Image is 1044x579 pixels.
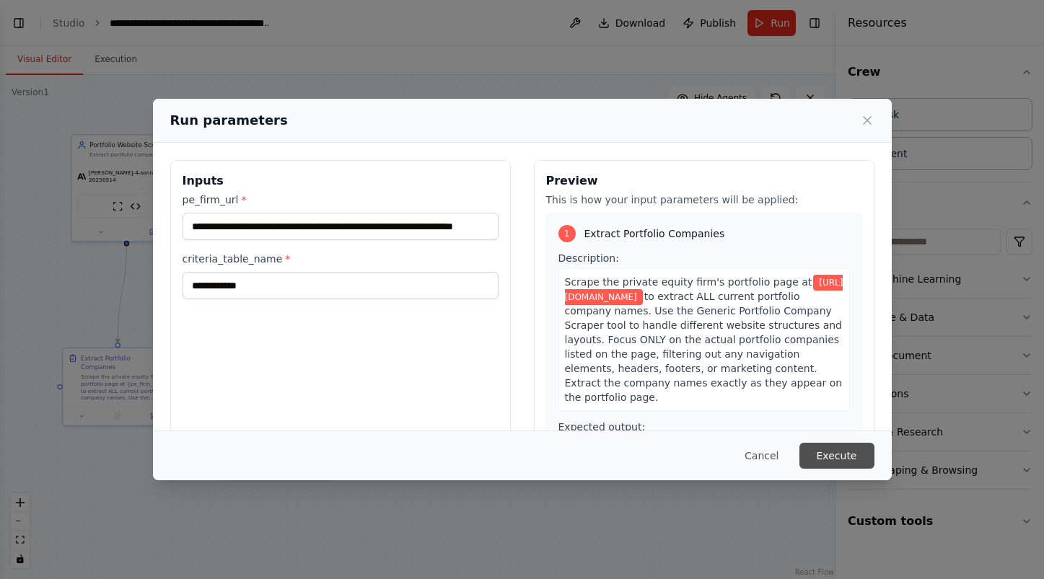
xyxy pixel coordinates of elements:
span: to extract ALL current portfolio company names. Use the Generic Portfolio Company Scraper tool to... [565,291,843,403]
h3: Inputs [183,172,499,190]
span: Variable: pe_firm_url [565,275,843,305]
label: criteria_table_name [183,252,499,266]
button: Cancel [733,443,790,469]
span: Expected output: [558,421,646,433]
div: 1 [558,225,576,242]
span: Extract Portfolio Companies [584,226,725,241]
p: This is how your input parameters will be applied: [546,193,862,207]
button: Execute [799,443,874,469]
label: pe_firm_url [183,193,499,207]
span: Scrape the private equity firm's portfolio page at [565,276,812,288]
h2: Run parameters [170,110,288,131]
span: Description: [558,252,619,264]
h3: Preview [546,172,862,190]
